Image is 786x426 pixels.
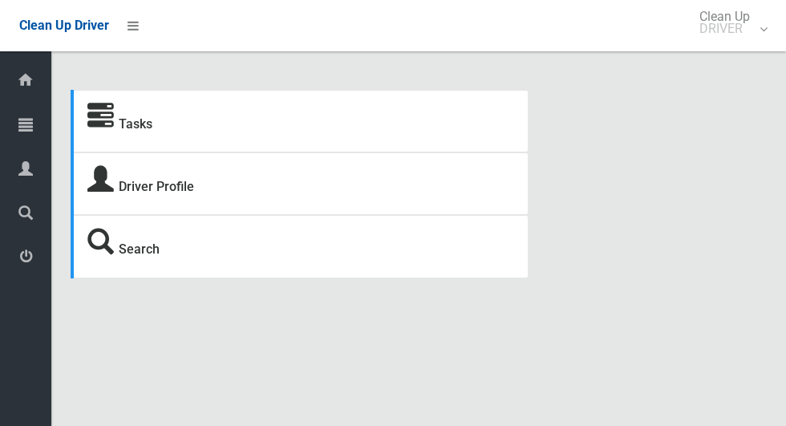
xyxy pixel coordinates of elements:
[119,179,194,194] a: Driver Profile
[119,241,160,257] a: Search
[19,14,109,38] a: Clean Up Driver
[691,10,766,34] span: Clean Up
[699,22,750,34] small: DRIVER
[19,18,109,33] span: Clean Up Driver
[119,116,152,132] a: Tasks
